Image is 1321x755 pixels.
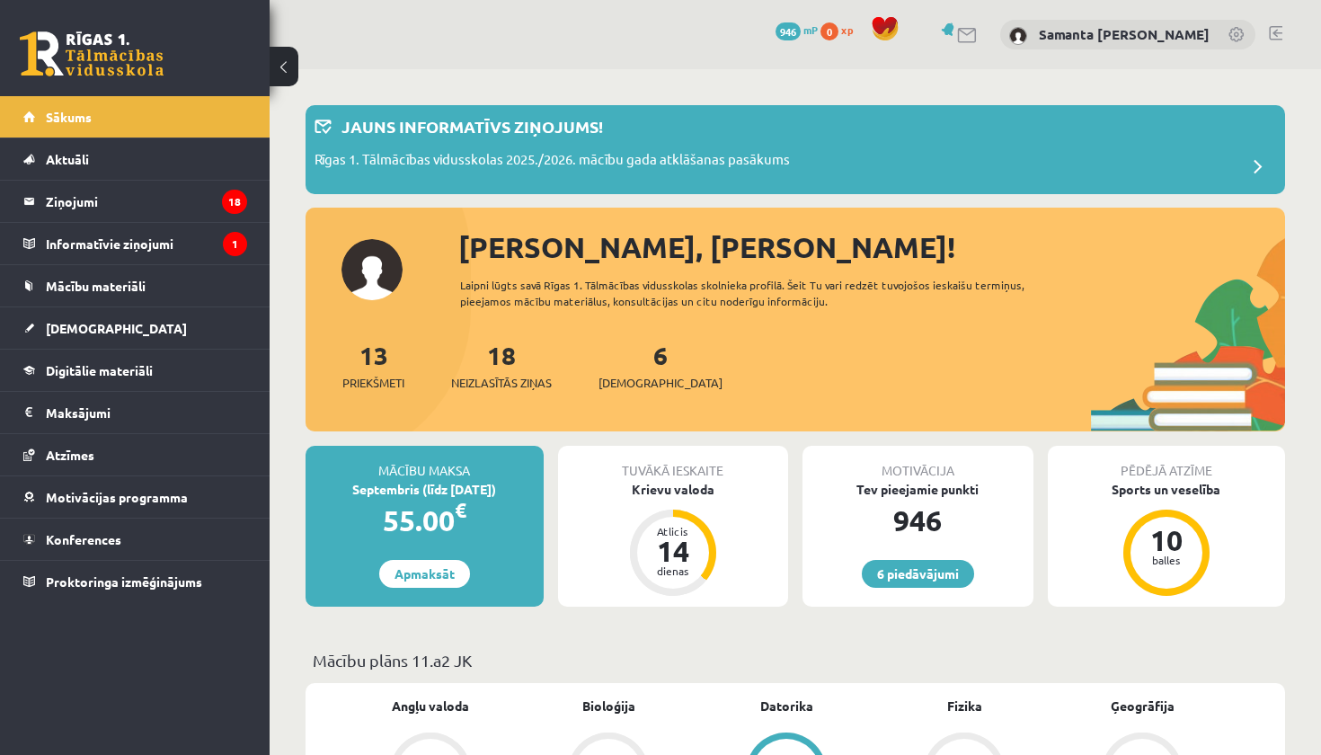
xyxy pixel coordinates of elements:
a: Bioloģija [582,697,635,715]
span: Motivācijas programma [46,489,188,505]
span: Neizlasītās ziņas [451,374,552,392]
span: Digitālie materiāli [46,362,153,378]
div: Tuvākā ieskaite [558,446,789,480]
span: Priekšmeti [342,374,404,392]
legend: Maksājumi [46,392,247,433]
a: Motivācijas programma [23,476,247,518]
a: 946 mP [776,22,818,37]
a: Aktuāli [23,138,247,180]
div: Septembris (līdz [DATE]) [306,480,544,499]
i: 1 [223,232,247,256]
a: Fizika [947,697,982,715]
div: dienas [646,565,700,576]
a: Maksājumi [23,392,247,433]
a: Mācību materiāli [23,265,247,306]
span: Konferences [46,531,121,547]
a: Apmaksāt [379,560,470,588]
span: Proktoringa izmēģinājums [46,573,202,590]
div: Tev pieejamie punkti [802,480,1033,499]
div: 946 [802,499,1033,542]
p: Mācību plāns 11.a2 JK [313,648,1278,672]
p: Jauns informatīvs ziņojums! [341,114,603,138]
div: [PERSON_NAME], [PERSON_NAME]! [458,226,1285,269]
a: 13Priekšmeti [342,339,404,392]
span: [DEMOGRAPHIC_DATA] [46,320,187,336]
span: € [455,497,466,523]
a: Rīgas 1. Tālmācības vidusskola [20,31,164,76]
span: [DEMOGRAPHIC_DATA] [598,374,723,392]
span: 0 [820,22,838,40]
i: 18 [222,190,247,214]
a: Ģeogrāfija [1111,697,1175,715]
div: Pēdējā atzīme [1048,446,1286,480]
div: 14 [646,537,700,565]
a: 18Neizlasītās ziņas [451,339,552,392]
a: Krievu valoda Atlicis 14 dienas [558,480,789,599]
a: Sports un veselība 10 balles [1048,480,1286,599]
span: Mācību materiāli [46,278,146,294]
a: Jauns informatīvs ziņojums! Rīgas 1. Tālmācības vidusskolas 2025./2026. mācību gada atklāšanas pa... [315,114,1276,185]
a: Informatīvie ziņojumi1 [23,223,247,264]
span: 946 [776,22,801,40]
div: 10 [1139,526,1193,555]
p: Rīgas 1. Tālmācības vidusskolas 2025./2026. mācību gada atklāšanas pasākums [315,149,790,174]
div: 55.00 [306,499,544,542]
a: Proktoringa izmēģinājums [23,561,247,602]
span: Atzīmes [46,447,94,463]
a: Ziņojumi18 [23,181,247,222]
a: Konferences [23,519,247,560]
a: Samanta [PERSON_NAME] [1039,25,1210,43]
div: Atlicis [646,526,700,537]
span: Aktuāli [46,151,89,167]
a: [DEMOGRAPHIC_DATA] [23,307,247,349]
legend: Ziņojumi [46,181,247,222]
a: Atzīmes [23,434,247,475]
a: Angļu valoda [392,697,469,715]
a: 0 xp [820,22,862,37]
div: Mācību maksa [306,446,544,480]
div: balles [1139,555,1193,565]
span: xp [841,22,853,37]
span: mP [803,22,818,37]
img: Samanta Estere Voitova [1009,27,1027,45]
div: Krievu valoda [558,480,789,499]
a: Datorika [760,697,813,715]
div: Laipni lūgts savā Rīgas 1. Tālmācības vidusskolas skolnieka profilā. Šeit Tu vari redzēt tuvojošo... [460,277,1048,309]
a: Digitālie materiāli [23,350,247,391]
a: 6 piedāvājumi [862,560,974,588]
legend: Informatīvie ziņojumi [46,223,247,264]
span: Sākums [46,109,92,125]
a: 6[DEMOGRAPHIC_DATA] [598,339,723,392]
div: Sports un veselība [1048,480,1286,499]
div: Motivācija [802,446,1033,480]
a: Sākums [23,96,247,138]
